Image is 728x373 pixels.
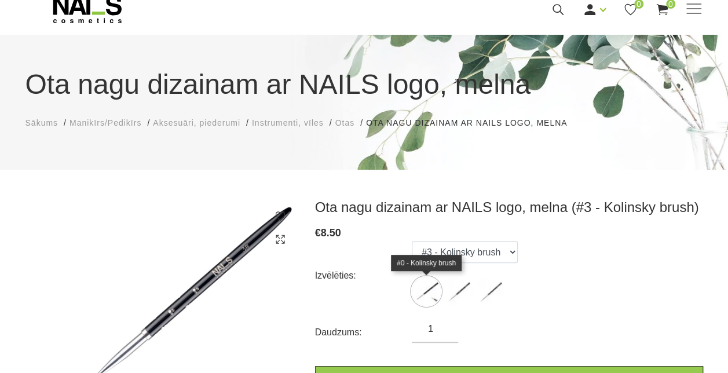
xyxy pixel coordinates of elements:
span: € [315,227,321,239]
span: Instrumenti, vīles [252,118,324,127]
a: Sākums [25,117,58,129]
a: Instrumenti, vīles [252,117,324,129]
a: Manikīrs/Pedikīrs [69,117,141,129]
span: Manikīrs/Pedikīrs [69,118,141,127]
span: 8.50 [321,227,341,239]
li: Ota nagu dizainam ar NAILS logo, melna [366,117,579,129]
a: 0 [623,2,638,17]
a: 0 [655,2,670,17]
h3: Ota nagu dizainam ar NAILS logo, melna (#3 - Kolinsky brush) [315,199,703,216]
span: Otas [335,118,355,127]
h1: Ota nagu dizainam ar NAILS logo, melna [25,64,703,105]
span: Aksesuāri, piederumi [153,118,240,127]
a: Otas [335,117,355,129]
div: Izvēlēties: [315,266,412,285]
img: ... [412,277,441,306]
div: Daudzums: [315,323,412,342]
img: ... [475,277,504,306]
a: Aksesuāri, piederumi [153,117,240,129]
span: Sākums [25,118,58,127]
img: ... [444,277,473,306]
